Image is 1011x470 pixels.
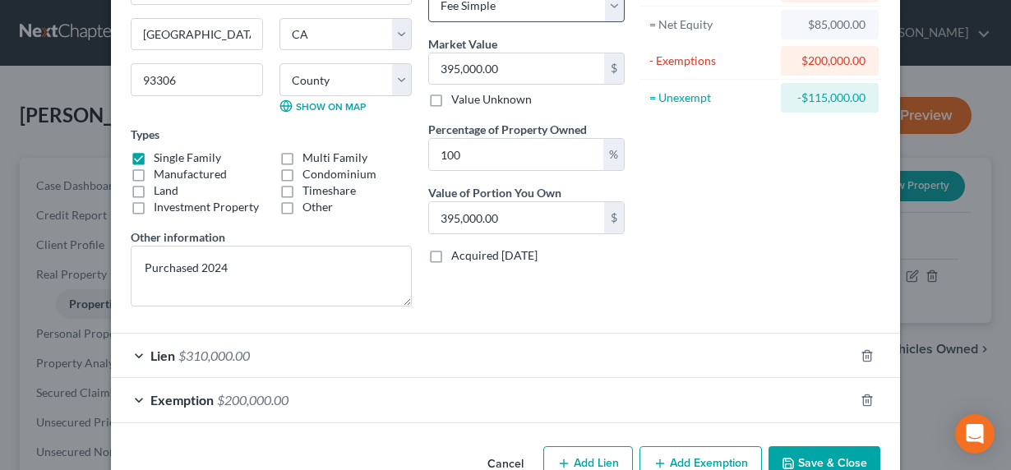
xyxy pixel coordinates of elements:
label: Types [131,126,159,143]
label: Acquired [DATE] [451,247,538,264]
input: Enter city... [132,19,262,50]
label: Multi Family [302,150,367,166]
label: Investment Property [154,199,259,215]
div: $85,000.00 [794,16,866,33]
label: Land [154,182,178,199]
div: - Exemptions [649,53,773,69]
div: $ [604,202,624,233]
label: Other information [131,228,225,246]
div: $200,000.00 [794,53,866,69]
input: Enter zip... [131,63,263,96]
div: Open Intercom Messenger [955,414,995,454]
span: Lien [150,348,175,363]
span: $310,000.00 [178,348,250,363]
input: 0.00 [429,202,604,233]
div: % [603,139,624,170]
div: $ [604,53,624,85]
label: Value of Portion You Own [428,184,561,201]
a: Show on Map [279,99,366,113]
span: Exemption [150,392,214,408]
label: Timeshare [302,182,356,199]
label: Single Family [154,150,221,166]
input: 0.00 [429,53,604,85]
label: Value Unknown [451,91,532,108]
label: Percentage of Property Owned [428,121,587,138]
label: Condominium [302,166,376,182]
label: Manufactured [154,166,227,182]
label: Market Value [428,35,497,53]
div: = Net Equity [649,16,773,33]
span: $200,000.00 [217,392,289,408]
input: 0.00 [429,139,603,170]
div: = Unexempt [649,90,773,106]
div: -$115,000.00 [794,90,866,106]
label: Other [302,199,333,215]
